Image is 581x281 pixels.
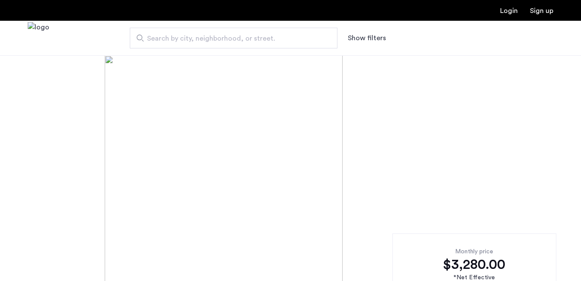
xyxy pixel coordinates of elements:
[28,22,49,54] a: Cazamio Logo
[500,7,518,14] a: Login
[348,33,386,43] button: Show or hide filters
[406,256,542,273] div: $3,280.00
[130,28,337,48] input: Apartment Search
[530,7,553,14] a: Registration
[406,247,542,256] div: Monthly price
[147,33,313,44] span: Search by city, neighborhood, or street.
[28,22,49,54] img: logo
